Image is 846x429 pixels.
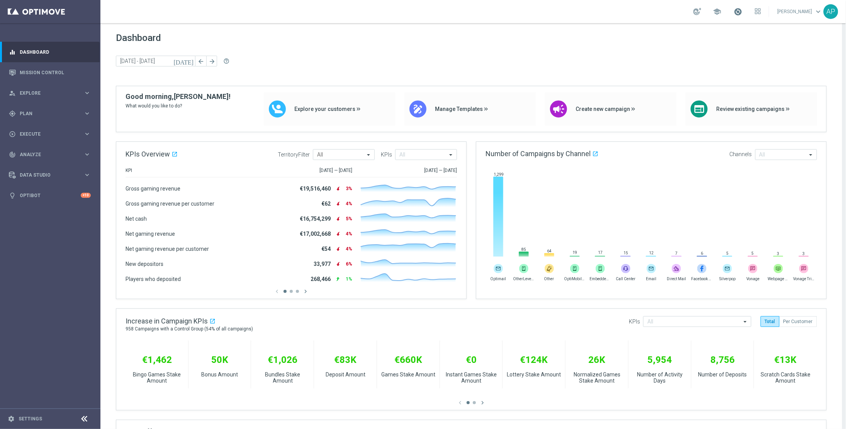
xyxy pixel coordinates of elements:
button: person_search Explore keyboard_arrow_right [8,90,91,96]
a: [PERSON_NAME]keyboard_arrow_down [777,6,824,17]
div: Analyze [9,151,83,158]
div: AP [824,4,838,19]
i: keyboard_arrow_right [83,89,91,97]
i: gps_fixed [9,110,16,117]
i: keyboard_arrow_right [83,130,91,138]
button: track_changes Analyze keyboard_arrow_right [8,152,91,158]
div: +10 [81,193,91,198]
a: Dashboard [20,42,91,62]
div: Plan [9,110,83,117]
i: settings [8,415,15,422]
i: keyboard_arrow_right [83,171,91,179]
i: play_circle_outline [9,131,16,138]
div: Dashboard [9,42,91,62]
a: Settings [19,417,42,421]
i: keyboard_arrow_right [83,110,91,117]
i: equalizer [9,49,16,56]
i: person_search [9,90,16,97]
span: Analyze [20,152,83,157]
span: Execute [20,132,83,136]
span: Data Studio [20,173,83,177]
i: lightbulb [9,192,16,199]
span: Explore [20,91,83,95]
button: equalizer Dashboard [8,49,91,55]
div: Explore [9,90,83,97]
i: keyboard_arrow_right [83,151,91,158]
a: Optibot [20,185,81,206]
div: Mission Control [9,62,91,83]
div: Execute [9,131,83,138]
div: Optibot [9,185,91,206]
button: gps_fixed Plan keyboard_arrow_right [8,111,91,117]
button: lightbulb Optibot +10 [8,192,91,199]
button: Data Studio keyboard_arrow_right [8,172,91,178]
div: Data Studio [9,172,83,179]
span: school [713,7,722,16]
span: Plan [20,111,83,116]
button: play_circle_outline Execute keyboard_arrow_right [8,131,91,137]
span: keyboard_arrow_down [814,7,823,16]
a: Mission Control [20,62,91,83]
i: track_changes [9,151,16,158]
button: Mission Control [8,70,91,76]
